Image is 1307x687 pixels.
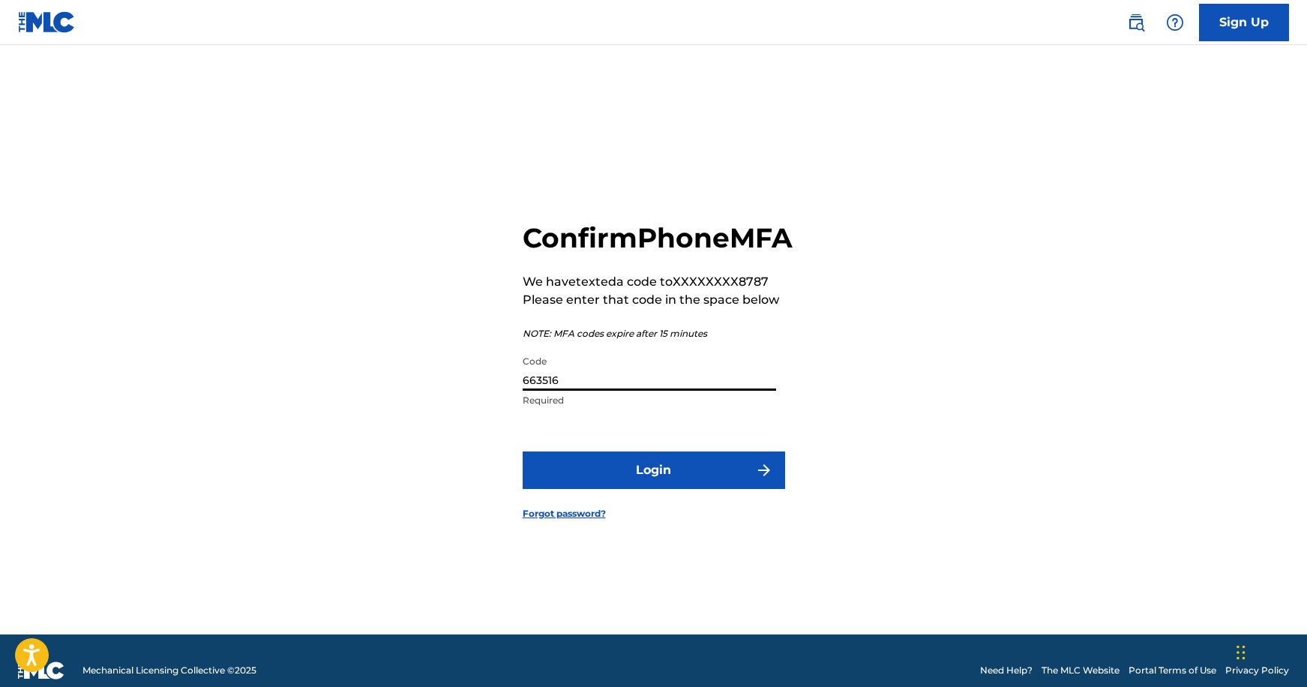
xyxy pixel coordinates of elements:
[1042,664,1120,677] a: The MLC Website
[523,273,793,291] p: We have texted a code to XXXXXXXX8787
[523,451,785,489] button: Login
[1225,664,1289,677] a: Privacy Policy
[523,291,793,309] p: Please enter that code in the space below
[18,11,76,33] img: MLC Logo
[1160,7,1190,37] div: Help
[1121,7,1151,37] a: Public Search
[523,221,793,255] h2: Confirm Phone MFA
[1127,13,1145,31] img: search
[523,507,606,520] a: Forgot password?
[523,394,776,407] p: Required
[523,327,793,340] p: NOTE: MFA codes expire after 15 minutes
[1237,630,1246,675] div: Drag
[1232,615,1307,687] iframe: Chat Widget
[1199,4,1289,41] a: Sign Up
[1166,13,1184,31] img: help
[18,661,64,679] img: logo
[980,664,1033,677] a: Need Help?
[755,461,773,479] img: f7272a7cc735f4ea7f67.svg
[82,664,256,677] span: Mechanical Licensing Collective © 2025
[1129,664,1216,677] a: Portal Terms of Use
